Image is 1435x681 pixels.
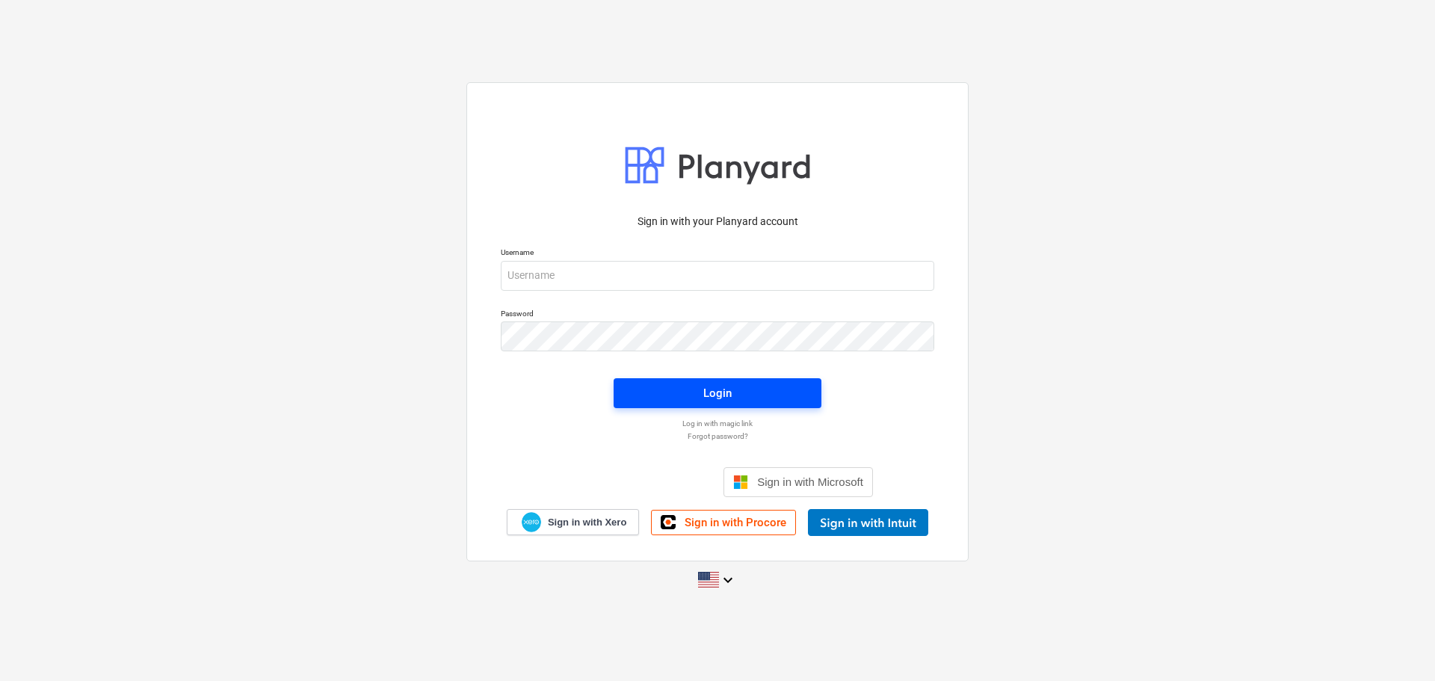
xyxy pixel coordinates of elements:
[501,247,934,260] p: Username
[757,475,863,488] span: Sign in with Microsoft
[507,509,640,535] a: Sign in with Xero
[614,378,821,408] button: Login
[501,214,934,229] p: Sign in with your Planyard account
[651,510,796,535] a: Sign in with Procore
[548,516,626,529] span: Sign in with Xero
[703,383,732,403] div: Login
[493,431,942,441] a: Forgot password?
[501,309,934,321] p: Password
[522,512,541,532] img: Xero logo
[493,419,942,428] a: Log in with magic link
[719,571,737,589] i: keyboard_arrow_down
[733,475,748,490] img: Microsoft logo
[555,466,719,499] iframe: Sign in with Google Button
[685,516,786,529] span: Sign in with Procore
[501,261,934,291] input: Username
